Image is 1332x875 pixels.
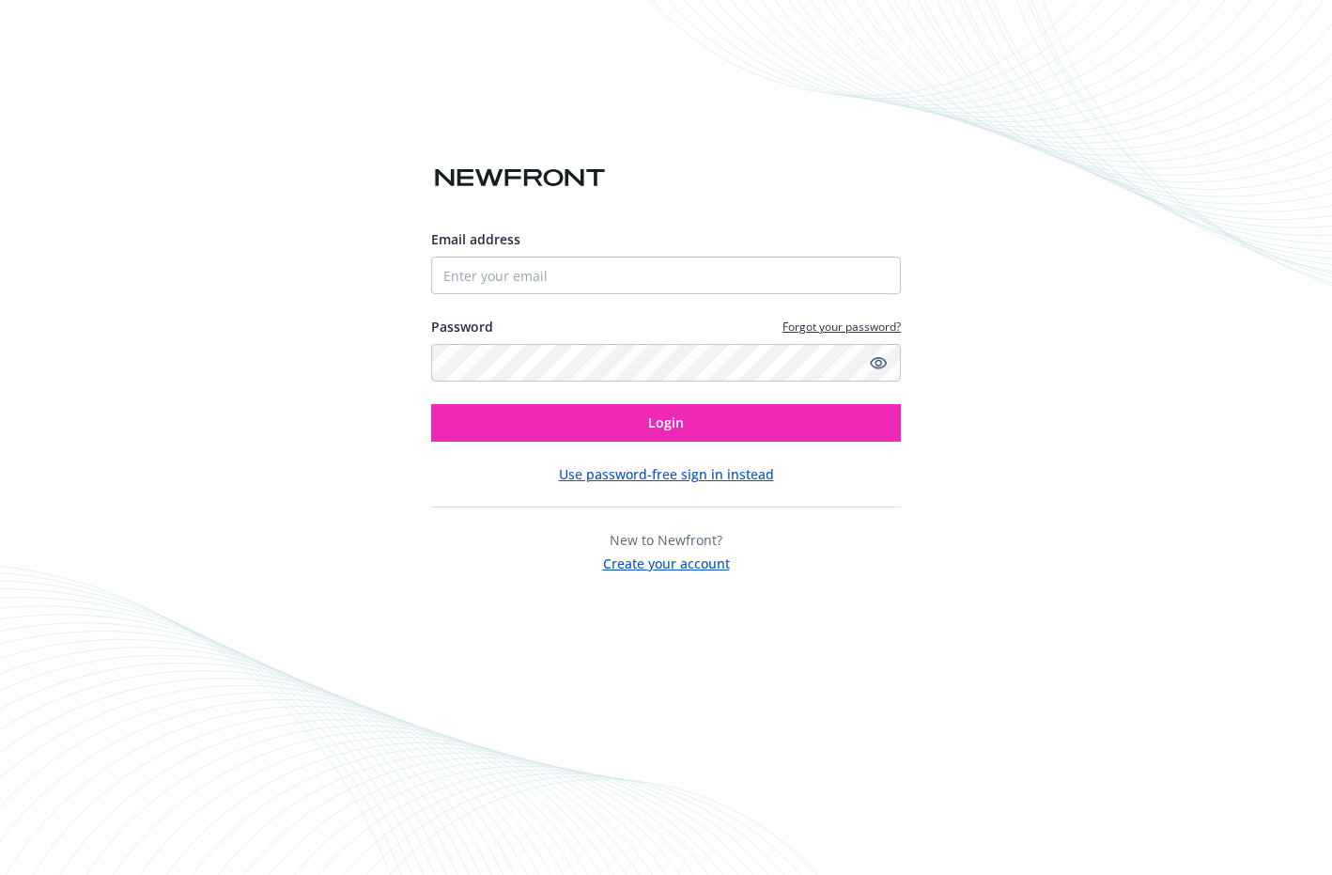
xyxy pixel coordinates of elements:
button: Use password-free sign in instead [559,464,774,484]
a: Show password [867,352,890,374]
input: Enter your email [431,257,901,294]
button: Login [431,404,901,442]
label: Password [431,317,493,336]
img: Newfront logo [431,162,609,195]
span: New to Newfront? [610,531,722,549]
span: Login [648,414,684,431]
input: Enter your password [431,344,901,382]
button: Create your account [603,550,730,573]
span: Email address [431,230,520,248]
a: Forgot your password? [782,319,901,335]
